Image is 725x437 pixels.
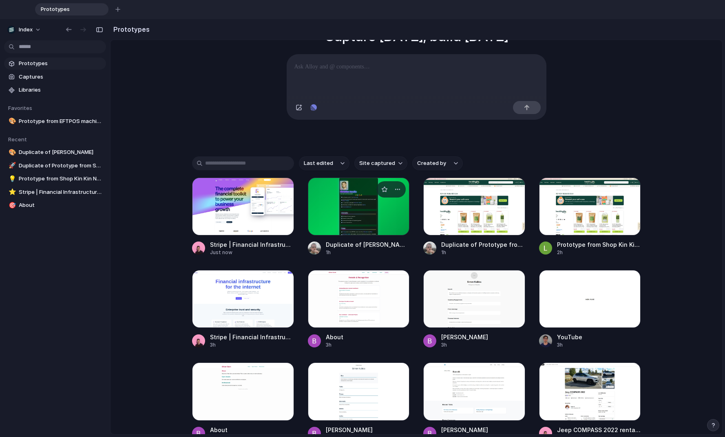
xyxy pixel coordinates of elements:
[4,146,106,158] a: 🎨Duplicate of [PERSON_NAME]
[192,178,294,256] a: Stripe | Financial Infrastructure to Grow Your RevenueStripe | Financial Infrastructure to Grow Y...
[8,105,32,111] span: Favorites
[9,148,14,157] div: 🎨
[9,187,14,197] div: ⭐
[19,59,103,68] span: Prototypes
[4,173,106,185] a: 💡Prototype from Shop Kin Kin Naturals Eco | Healthylife
[9,161,14,170] div: 🚀
[7,148,15,156] button: 🎨
[326,249,410,256] div: 1h
[441,341,488,349] div: 3h
[4,23,45,36] button: Index
[304,159,333,167] span: Last edited
[557,240,641,249] div: Prototype from Shop Kin Kin Naturals Eco | Healthylife
[557,333,582,341] div: YouTube
[35,3,108,15] div: Prototypes
[19,117,103,125] span: Prototype from EFTPOS machines | eCommerce | free quote | Tyro
[19,26,33,34] span: Index
[4,115,106,127] a: 🎨Prototype from EFTPOS machines | eCommerce | free quote | Tyro
[4,199,106,211] a: 🎯About
[4,57,106,70] a: Prototypes
[4,186,106,198] a: ⭐Stripe | Financial Infrastructure to Grow Your Revenue
[7,175,15,183] button: 💡
[326,426,373,434] div: [PERSON_NAME]
[210,426,228,434] div: About
[8,136,27,143] span: Recent
[19,86,103,94] span: Libraries
[557,341,582,349] div: 3h
[4,71,106,83] a: Captures
[326,240,410,249] div: Duplicate of [PERSON_NAME]
[326,341,343,349] div: 3h
[441,333,488,341] div: [PERSON_NAME]
[19,162,103,170] span: Duplicate of Prototype from Shop Kin Kin Naturals Eco | Healthylife
[412,156,463,170] button: Created by
[308,178,410,256] a: Duplicate of Christian IaculloDuplicate of [PERSON_NAME]1h
[423,270,525,349] a: Simon Kubica[PERSON_NAME]3h
[192,270,294,349] a: Stripe | Financial Infrastructure to Grow Your RevenueStripe | Financial Infrastructure to Grow Y...
[9,174,14,184] div: 💡
[9,201,14,210] div: 🎯
[7,162,15,170] button: 🚀
[210,341,294,349] div: 3h
[9,116,14,126] div: 🎨
[441,249,525,256] div: 1h
[7,188,15,196] button: ⭐
[210,240,294,249] div: Stripe | Financial Infrastructure to Grow Your Revenue
[441,426,488,434] div: [PERSON_NAME]
[423,178,525,256] a: Duplicate of Prototype from Shop Kin Kin Naturals Eco | HealthylifeDuplicate of Prototype from Sh...
[210,333,294,341] div: Stripe | Financial Infrastructure to Grow Your Revenue
[308,270,410,349] a: AboutAbout3h
[19,148,103,156] span: Duplicate of [PERSON_NAME]
[557,426,641,434] div: Jeep COMPASS 2022 rental in [GEOGRAPHIC_DATA], [GEOGRAPHIC_DATA] by [PERSON_NAME] | [PERSON_NAME]
[441,240,525,249] div: Duplicate of Prototype from Shop Kin Kin Naturals Eco | Healthylife
[326,333,343,341] div: About
[299,156,349,170] button: Last edited
[417,159,446,167] span: Created by
[7,117,15,125] button: 🎨
[354,156,407,170] button: Site captured
[7,201,15,209] button: 🎯
[19,201,103,209] span: About
[4,160,106,172] a: 🚀Duplicate of Prototype from Shop Kin Kin Naturals Eco | Healthylife
[110,24,150,34] h2: Prototypes
[210,249,294,256] div: Just now
[19,73,103,81] span: Captures
[359,159,395,167] span: Site captured
[19,175,103,183] span: Prototype from Shop Kin Kin Naturals Eco | Healthylife
[38,5,95,13] span: Prototypes
[557,249,641,256] div: 2h
[19,188,103,196] span: Stripe | Financial Infrastructure to Grow Your Revenue
[539,270,641,349] a: YouTubeYouTube3h
[539,178,641,256] a: Prototype from Shop Kin Kin Naturals Eco | HealthylifePrototype from Shop Kin Kin Naturals Eco | ...
[4,84,106,96] a: Libraries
